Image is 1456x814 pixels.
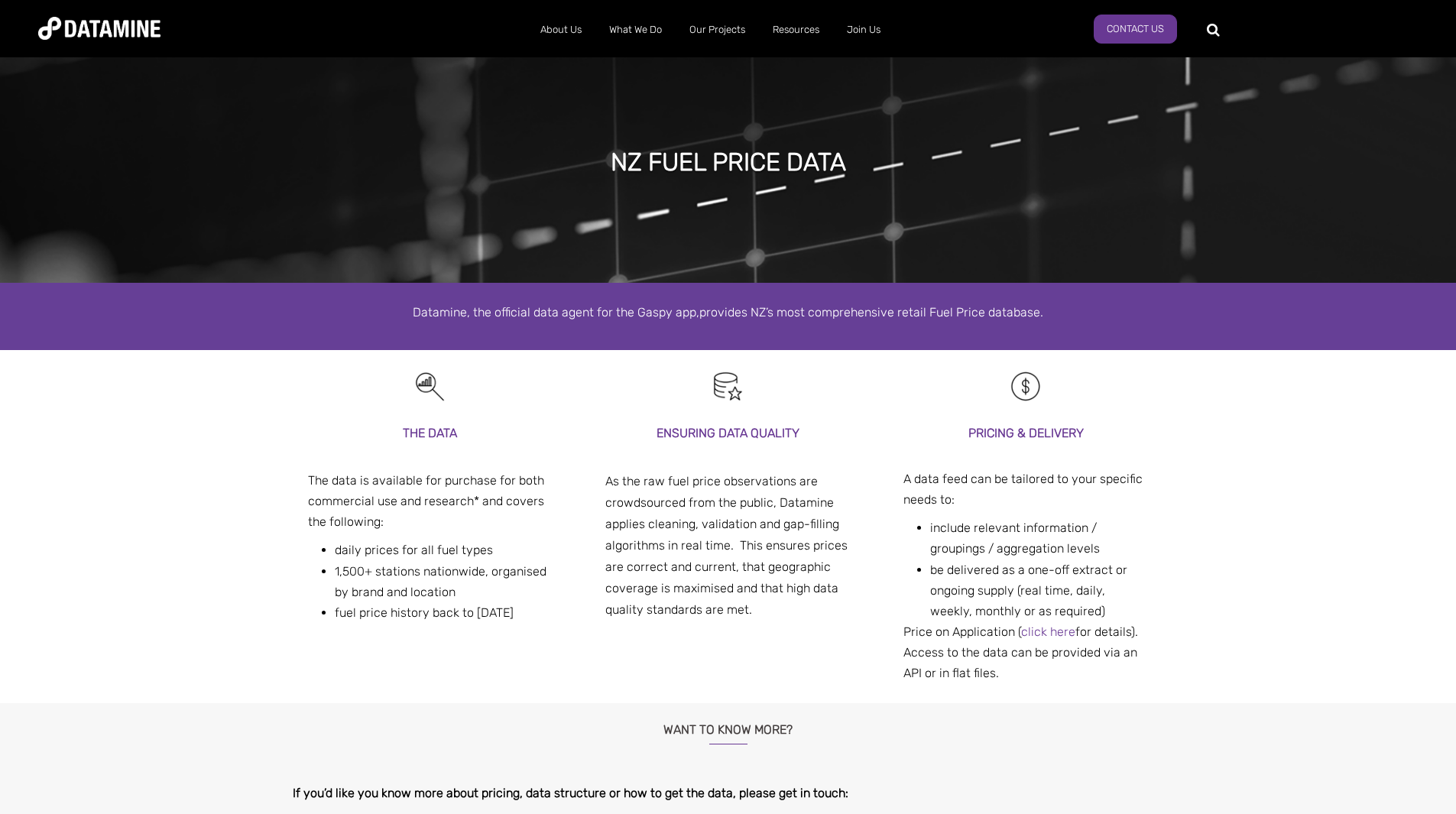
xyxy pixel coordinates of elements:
[293,703,1164,744] h3: Want to know more?
[676,10,759,50] a: Our Projects
[699,305,1043,319] span: provides NZ’s most comprehensive retail Fuel Price database.
[335,540,553,560] li: daily prices for all fuel types
[1094,15,1177,44] a: Contact Us
[1021,624,1075,639] a: click here
[335,602,553,623] li: fuel price history back to [DATE]
[903,423,1149,443] h3: PRICING & DElIVERY
[903,469,1149,510] p: A data feed can be tailored to your specific needs to:
[308,470,553,533] p: The data is available for purchase for both commercial use and research* and covers the following:
[930,559,1149,622] li: be delivered as a one-off extract or ongoing supply (real time, daily, weekly, monthly or as requ...
[38,17,161,40] img: Datamine
[611,145,846,179] h1: NZ FUEL PRICE DATA
[293,786,848,800] span: If you’d like you know more about pricing, data structure or how to get the data, please get in t...
[308,423,553,443] h3: THE DATA
[930,517,1149,559] li: include relevant information / groupings / aggregation levels
[293,302,1164,323] p: Datamine, the official data agent for the Gaspy app,
[335,561,553,602] li: 1,500+ stations nationwide, organised by brand and location
[595,10,676,50] a: What We Do
[605,471,851,621] div: As the raw fuel price observations are crowdsourced from the public, Datamine applies cleaning, v...
[605,423,851,443] h3: Ensuring data quality
[833,10,894,50] a: Join Us
[903,621,1149,684] div: Price on Application ( for details). Access to the data can be provided via an API or in flat files.
[527,10,595,50] a: About Us
[759,10,833,50] a: Resources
